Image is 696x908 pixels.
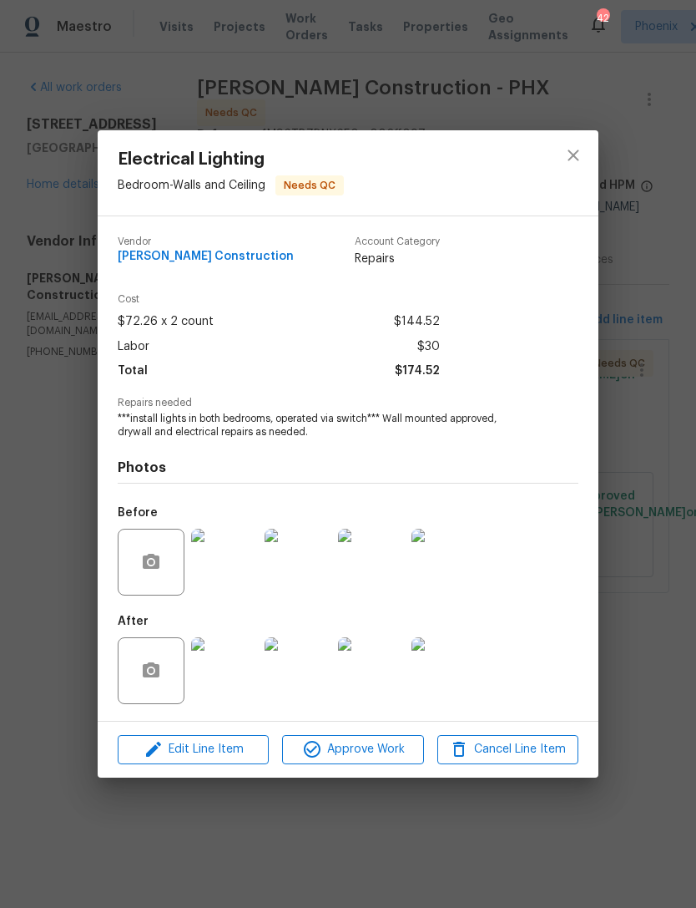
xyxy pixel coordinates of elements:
h5: After [118,616,149,627]
span: Total [118,359,148,383]
span: $72.26 x 2 count [118,310,214,334]
span: Vendor [118,236,294,247]
span: Repairs needed [118,398,578,408]
span: ***install lights in both bedrooms, operated via switch*** Wall mounted approved, drywall and ele... [118,412,532,440]
h4: Photos [118,459,578,476]
span: $144.52 [394,310,440,334]
span: Labor [118,335,149,359]
h5: Before [118,507,158,519]
span: $174.52 [395,359,440,383]
span: [PERSON_NAME] Construction [118,251,294,263]
button: Cancel Line Item [437,735,578,764]
span: Cancel Line Item [442,739,573,760]
button: Edit Line Item [118,735,269,764]
span: Cost [118,294,440,305]
span: Account Category [355,236,440,247]
span: Bedroom - Walls and Ceiling [118,180,265,191]
button: close [553,135,593,175]
span: Needs QC [277,177,342,194]
span: Approve Work [287,739,418,760]
button: Approve Work [282,735,423,764]
span: Edit Line Item [123,739,264,760]
span: $30 [417,335,440,359]
span: Repairs [355,251,440,267]
span: Electrical Lighting [118,150,344,169]
div: 42 [597,10,608,27]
